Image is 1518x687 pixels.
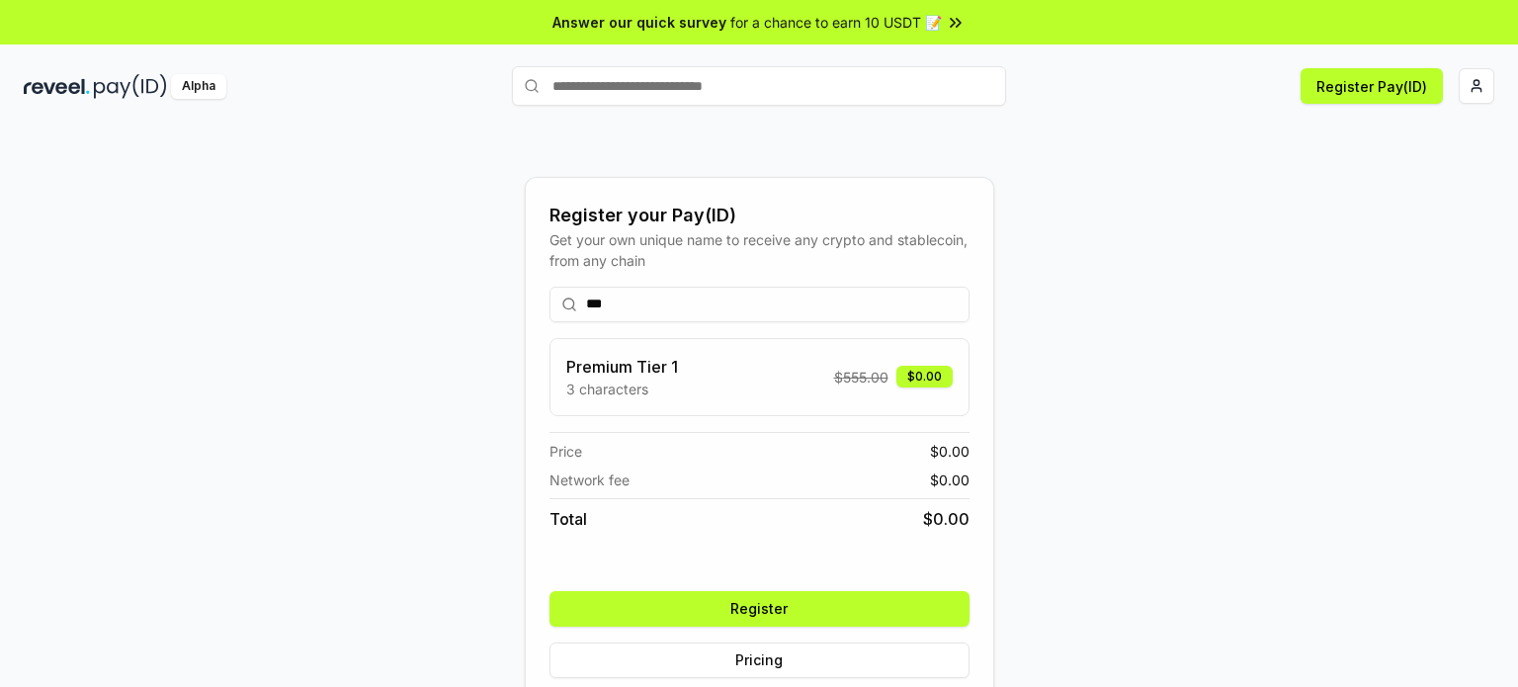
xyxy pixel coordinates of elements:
div: Alpha [171,74,226,99]
span: Network fee [549,470,630,490]
span: $ 0.00 [930,470,970,490]
h3: Premium Tier 1 [566,355,678,379]
button: Register Pay(ID) [1301,68,1443,104]
span: $ 555.00 [834,367,888,387]
p: 3 characters [566,379,678,399]
img: pay_id [94,74,167,99]
button: Pricing [549,643,970,678]
span: Answer our quick survey [552,12,726,33]
div: Get your own unique name to receive any crypto and stablecoin, from any chain [549,229,970,271]
img: reveel_dark [24,74,90,99]
span: $ 0.00 [923,507,970,531]
span: $ 0.00 [930,441,970,462]
div: $0.00 [896,366,953,387]
span: Total [549,507,587,531]
div: Register your Pay(ID) [549,202,970,229]
span: for a chance to earn 10 USDT 📝 [730,12,942,33]
button: Register [549,591,970,627]
span: Price [549,441,582,462]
